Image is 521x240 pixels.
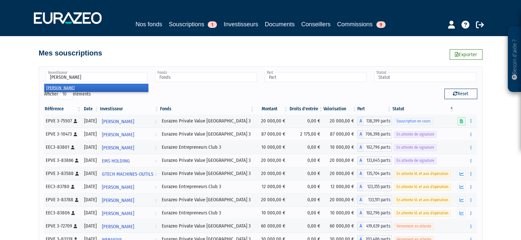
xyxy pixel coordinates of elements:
[394,158,437,164] span: En attente de signature
[289,220,323,233] td: 0,00 €
[255,220,289,233] td: 60 000,00 €
[84,196,97,203] div: [DATE]
[99,180,159,193] a: [PERSON_NAME]
[46,85,75,90] em: [PERSON_NAME]
[323,103,357,115] th: Valorisation: activer pour trier la colonne par ordre croissant
[102,116,134,128] span: [PERSON_NAME]
[84,209,97,216] div: [DATE]
[82,103,99,115] th: Date: activer pour trier la colonne par ordre croissant
[34,12,102,24] img: 1732889491-logotype_eurazeo_blanc_rvb.png
[162,170,253,177] div: Eurazeo Private Value [GEOGRAPHIC_DATA] 3
[162,223,253,229] div: Eurazeo Private Value [GEOGRAPHIC_DATA] 3
[99,193,159,207] a: [PERSON_NAME]
[162,118,253,124] div: Eurazeo Private Value [GEOGRAPHIC_DATA] 3
[74,119,77,123] i: [Français] Personne physique
[71,145,75,149] i: [Français] Personne physique
[289,128,323,141] td: 2 175,00 €
[84,157,97,164] div: [DATE]
[394,171,451,177] span: En attente VL et avis d'opération
[357,117,364,125] span: A
[357,143,364,152] span: A
[154,181,157,193] i: Voir l'investisseur
[154,207,157,220] i: Voir l'investisseur
[154,194,157,207] i: Voir l'investisseur
[392,103,454,115] th: Statut : activer pour trier la colonne par ordre d&eacute;croissant
[99,115,159,128] a: [PERSON_NAME]
[74,224,77,228] i: [Français] Personne physique
[364,117,392,125] span: 138,399 parts
[364,169,392,178] span: 135,704 parts
[102,194,134,207] span: [PERSON_NAME]
[99,167,159,180] a: GTECH MACHINES-OUTILS
[99,207,159,220] a: [PERSON_NAME]
[58,89,73,100] select: Afficheréléments
[394,223,434,229] span: Versement en attente
[99,128,159,141] a: [PERSON_NAME]
[135,20,162,29] a: Nos fonds
[357,196,364,204] span: A
[394,131,437,138] span: En attente de signature
[162,183,253,190] div: Eurazeo Entrepreneurs Club 3
[162,131,253,138] div: Eurazeo Private Value [GEOGRAPHIC_DATA] 3
[289,167,323,180] td: 0,00 €
[75,159,79,163] i: [Français] Personne physique
[255,167,289,180] td: 20 000,00 €
[154,221,157,233] i: Voir l'investisseur
[44,103,82,115] th: Référence : activer pour trier la colonne par ordre croissant
[154,168,157,180] i: Voir l'investisseur
[162,157,253,164] div: Eurazeo Private Value [GEOGRAPHIC_DATA] 3
[289,141,323,154] td: 0,00 €
[99,154,159,167] a: EMS HOLDING
[71,211,75,215] i: [Français] Personne physique
[71,185,75,189] i: [Français] Personne physique
[255,154,289,167] td: 20 000,00 €
[255,128,289,141] td: 87 000,00 €
[394,210,451,216] span: En attente VL et avis d'opération
[46,157,80,164] div: EPVE 3-83866
[357,183,392,191] div: A - Eurazeo Entrepreneurs Club 3
[224,20,258,29] a: Investisseurs
[337,20,386,29] a: Commissions9
[46,170,80,177] div: EPVE 3-83588
[162,144,253,151] div: Eurazeo Entrepreneurs Club 3
[364,143,392,152] span: 102,796 parts
[169,20,217,30] a: Souscriptions1
[255,141,289,154] td: 10 000,00 €
[255,193,289,207] td: 20 000,00 €
[364,156,392,165] span: 133,645 parts
[255,115,289,128] td: 20 000,00 €
[74,132,77,136] i: [Français] Personne physique
[102,207,134,220] span: [PERSON_NAME]
[255,207,289,220] td: 10 000,00 €
[289,180,323,193] td: 0,00 €
[357,222,392,230] div: A - Eurazeo Private Value Europe 3
[46,183,80,190] div: EEC3-83780
[376,21,386,28] span: 9
[301,20,331,29] a: Conseillers
[39,49,102,57] h4: Mes souscriptions
[357,130,392,139] div: A - Eurazeo Private Value Europe 3
[208,21,217,28] span: 1
[162,209,253,216] div: Eurazeo Entrepreneurs Club 3
[357,196,392,204] div: A - Eurazeo Private Value Europe 3
[357,143,392,152] div: A - Eurazeo Entrepreneurs Club 3
[357,209,364,217] span: A
[255,103,289,115] th: Montant: activer pour trier la colonne par ordre croissant
[357,169,364,178] span: A
[44,89,91,100] label: Afficher éléments
[289,207,323,220] td: 0,00 €
[265,20,295,29] a: Documents
[154,116,157,128] i: Voir l'investisseur
[75,198,79,202] i: [Français] Personne physique
[357,156,392,165] div: A - Eurazeo Private Value Europe 3
[46,118,80,124] div: EPVE 3-75507
[357,117,392,125] div: A - Eurazeo Private Value Europe 3
[84,131,97,138] div: [DATE]
[394,197,451,203] span: En attente VL et avis d'opération
[394,144,437,151] span: En attente de signature
[46,223,80,229] div: EPVE 3-72709
[46,196,80,203] div: EPVE 3-83788
[364,196,392,204] span: 133,511 parts
[511,30,518,89] p: Besoin d'aide ?
[162,196,253,203] div: Eurazeo Private Value [GEOGRAPHIC_DATA] 3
